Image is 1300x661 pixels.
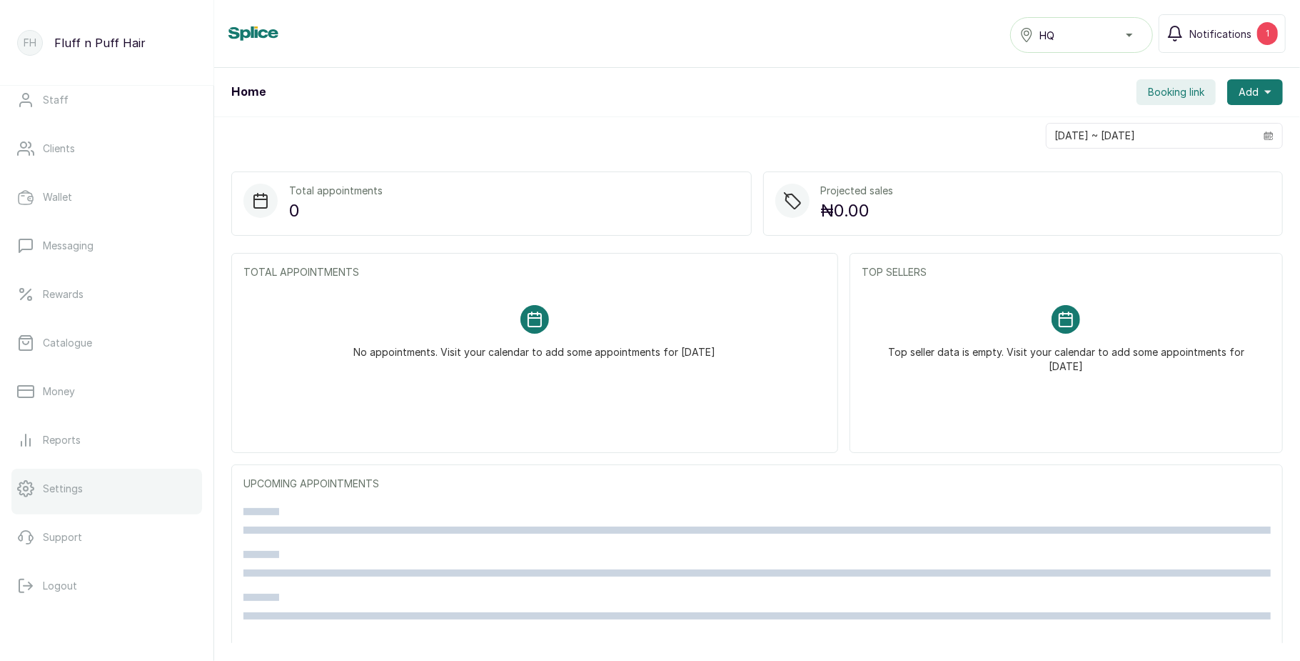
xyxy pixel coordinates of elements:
a: Rewards [11,274,202,314]
p: Messaging [43,239,94,253]
button: HQ [1010,17,1153,53]
a: Staff [11,80,202,120]
p: Rewards [43,287,84,302]
a: Money [11,372,202,412]
span: HQ [1039,28,1054,43]
p: Projected sales [821,184,894,198]
p: FH [24,36,36,50]
p: ₦0.00 [821,198,894,224]
p: Clients [43,141,75,156]
p: Money [43,384,75,399]
p: UPCOMING APPOINTMENTS [243,477,1271,491]
a: Messaging [11,226,202,266]
h1: Home [231,84,266,101]
p: 0 [289,198,383,224]
p: No appointments. Visit your calendar to add some appointments for [DATE] [353,334,715,359]
p: Support [43,530,82,545]
p: TOTAL APPOINTMENTS [243,265,826,279]
div: 1 [1257,22,1278,45]
span: Add [1239,85,1259,99]
button: Booking link [1137,79,1216,105]
p: Logout [43,579,77,593]
span: Notifications [1189,26,1251,41]
a: Catalogue [11,323,202,363]
a: Clients [11,129,202,169]
p: Total appointments [289,184,383,198]
p: Top seller data is empty. Visit your calendar to add some appointments for [DATE] [879,334,1254,374]
a: Reports [11,420,202,460]
button: Add [1227,79,1283,105]
a: Wallet [11,177,202,217]
a: Support [11,517,202,557]
span: Booking link [1148,85,1204,99]
p: Catalogue [43,336,92,350]
input: Select date [1047,124,1255,148]
a: Settings [11,469,202,509]
p: Staff [43,93,69,107]
button: Logout [11,566,202,606]
p: TOP SELLERS [862,265,1271,279]
p: Fluff n Puff Hair [54,34,146,51]
svg: calendar [1264,131,1274,141]
button: Notifications1 [1159,14,1286,53]
p: Wallet [43,190,72,204]
p: Settings [43,482,83,496]
p: Reports [43,433,81,447]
